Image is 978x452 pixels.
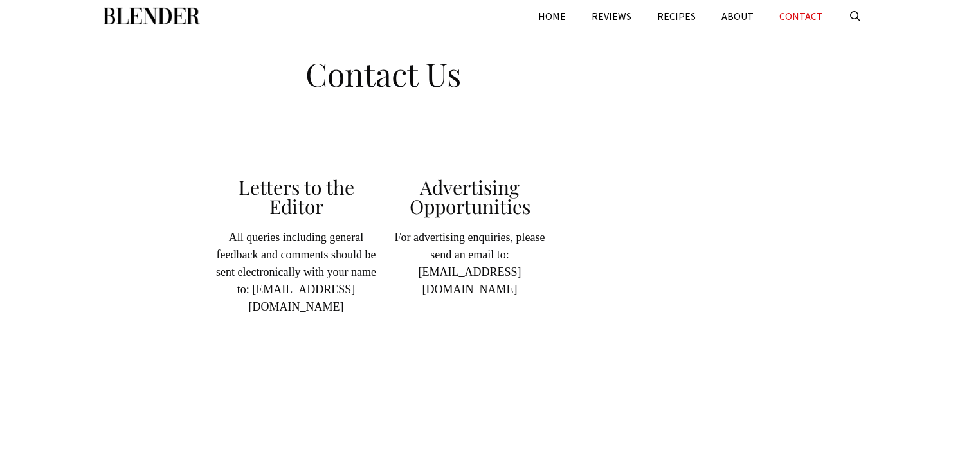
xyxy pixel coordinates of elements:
[113,45,653,96] h1: Contact Us
[390,229,550,298] p: For advertising enquiries, please send an email to: [EMAIL_ADDRESS][DOMAIN_NAME]
[216,177,377,216] h2: Letters to the Editor
[390,177,550,216] h2: Advertising Opportunities
[216,229,377,316] p: All queries including general feedback and comments should be sent electronically with your name ...
[682,51,856,437] iframe: Advertisement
